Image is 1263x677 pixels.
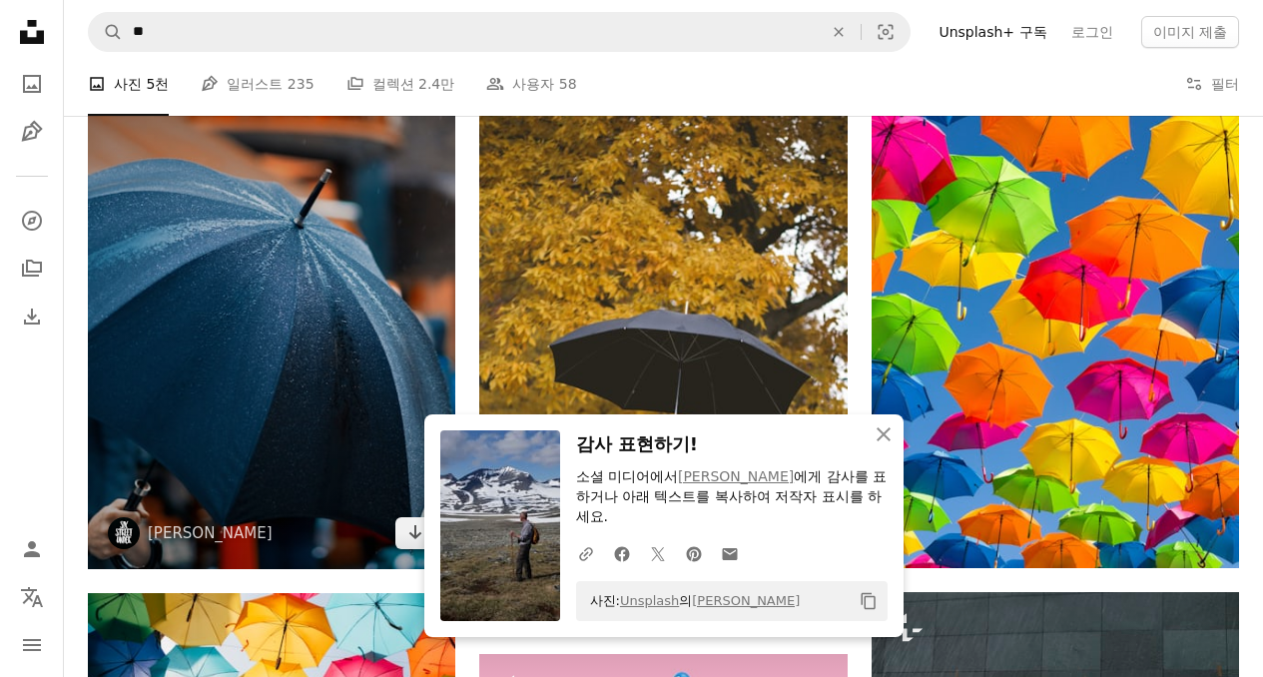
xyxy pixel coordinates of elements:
button: 이미지 제출 [1141,16,1239,48]
button: 삭제 [817,13,861,51]
form: 사이트 전체에서 이미지 찾기 [88,12,911,52]
a: 일러스트 [12,112,52,152]
a: 로그인 / 가입 [12,529,52,569]
a: Unsplash+ 구독 [927,16,1058,48]
a: [PERSON_NAME] [678,468,794,484]
img: 여러 가지 색상의 우산 사진을 찍는 사람 [872,17,1239,568]
span: 235 [288,73,315,95]
a: Unsplash [620,593,679,608]
a: Twitter에 공유 [640,533,676,573]
a: 로그인 [1059,16,1125,48]
a: 다운로드 [395,517,435,549]
a: 탐색 [12,201,52,241]
img: Craig Whitehead의 프로필로 이동 [108,517,140,549]
a: 일러스트 235 [201,52,314,116]
span: 58 [559,73,577,95]
a: 컬렉션 [12,249,52,289]
a: 사진 [12,64,52,104]
button: 시각적 검색 [862,13,910,51]
a: 홈 — Unsplash [12,12,52,56]
a: [PERSON_NAME] [692,593,800,608]
button: 필터 [1185,52,1239,116]
a: 컬렉션 2.4만 [346,52,455,116]
span: 2.4만 [418,73,454,95]
a: Pinterest에 공유 [676,533,712,573]
a: 이메일로 공유에 공유 [712,533,748,573]
span: 사진: 의 [580,585,801,617]
button: Unsplash 검색 [89,13,123,51]
h3: 감사 표현하기! [576,430,888,459]
a: 떠 다니는 검은 우산 [479,345,847,363]
button: 클립보드에 복사하기 [852,584,886,618]
img: 떠 다니는 검은 우산 [479,79,847,630]
a: 다운로드 내역 [12,297,52,337]
a: Facebook에 공유 [604,533,640,573]
button: 메뉴 [12,625,52,665]
a: 사용자 58 [486,52,576,116]
a: 여러 가지 색상의 우산 사진을 찍는 사람 [872,284,1239,302]
button: 언어 [12,577,52,617]
a: [PERSON_NAME] [148,523,273,543]
p: 소셜 미디어에서 에게 감사를 표하거나 아래 텍스트를 복사하여 저작자 표시를 하세요. [576,467,888,527]
img: 비가 오는 동안 우산을 들고 있는 사람 [88,17,455,568]
a: 비가 오는 동안 우산을 들고 있는 사람 [88,284,455,302]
